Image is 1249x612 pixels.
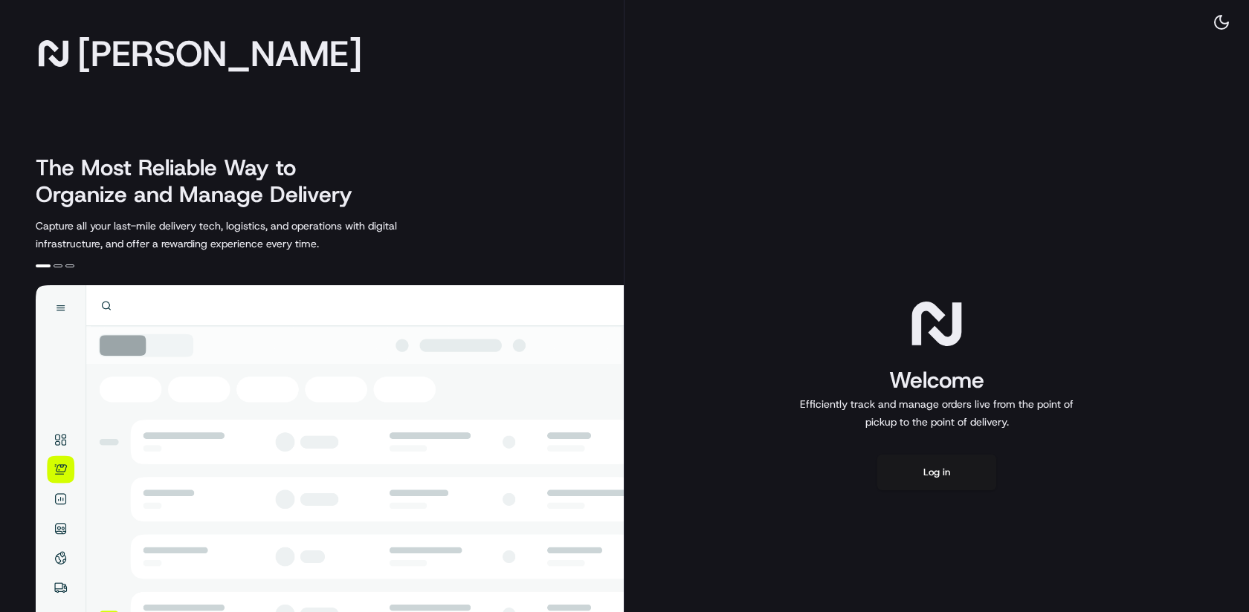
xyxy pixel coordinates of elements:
[77,39,362,68] span: [PERSON_NAME]
[794,365,1079,395] h1: Welcome
[794,395,1079,431] p: Efficiently track and manage orders live from the point of pickup to the point of delivery.
[36,154,369,208] h2: The Most Reliable Way to Organize and Manage Delivery
[36,217,464,253] p: Capture all your last-mile delivery tech, logistics, and operations with digital infrastructure, ...
[877,455,996,490] button: Log in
